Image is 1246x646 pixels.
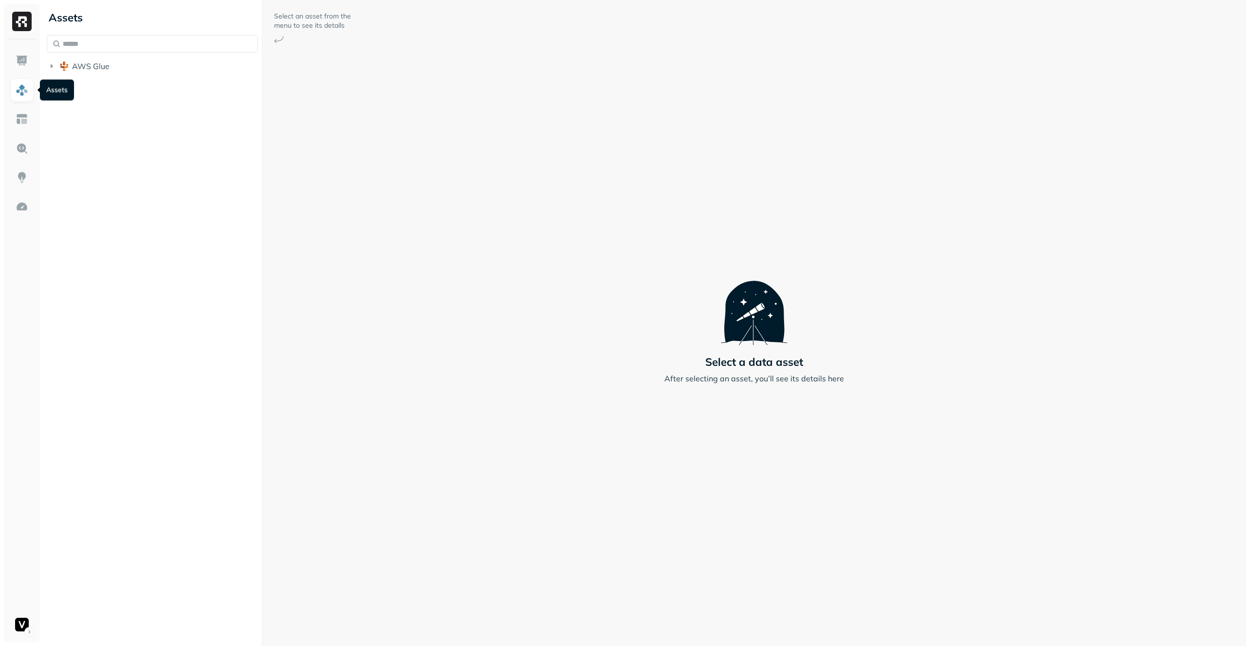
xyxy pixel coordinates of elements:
[16,54,28,67] img: Dashboard
[664,373,844,384] p: After selecting an asset, you’ll see its details here
[16,142,28,155] img: Query Explorer
[274,12,352,30] p: Select an asset from the menu to see its details
[72,61,110,71] span: AWS Glue
[47,58,258,74] button: AWS Glue
[12,12,32,31] img: Ryft
[721,262,788,345] img: Telescope
[274,36,284,43] img: Arrow
[40,80,74,101] div: Assets
[705,355,803,369] p: Select a data asset
[47,10,258,25] div: Assets
[16,171,28,184] img: Insights
[16,200,28,213] img: Optimization
[16,84,28,96] img: Assets
[16,113,28,126] img: Asset Explorer
[59,61,69,71] img: root
[15,618,29,631] img: Voodoo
